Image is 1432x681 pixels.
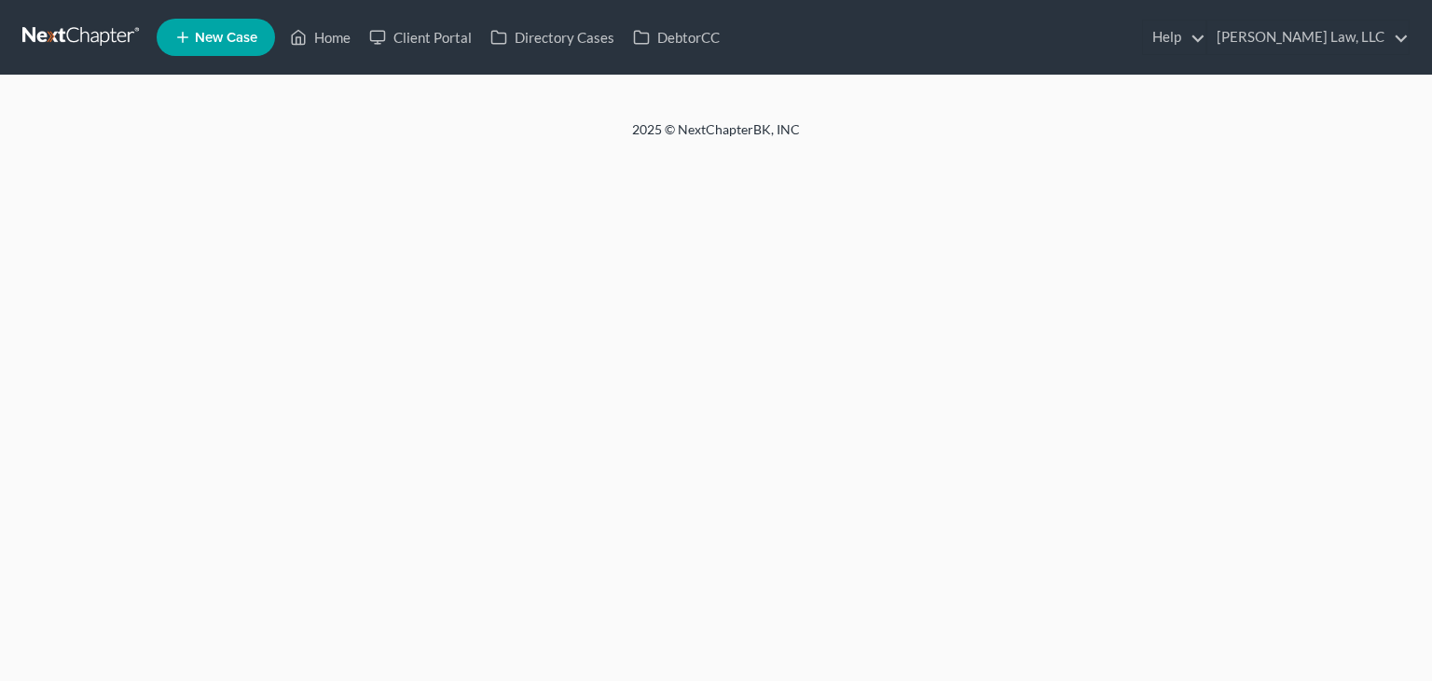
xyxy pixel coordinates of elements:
a: Client Portal [360,21,481,54]
a: Help [1143,21,1205,54]
a: DebtorCC [624,21,729,54]
a: [PERSON_NAME] Law, LLC [1207,21,1409,54]
new-legal-case-button: New Case [157,19,275,56]
a: Home [281,21,360,54]
div: 2025 © NextChapterBK, INC [185,120,1247,154]
a: Directory Cases [481,21,624,54]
